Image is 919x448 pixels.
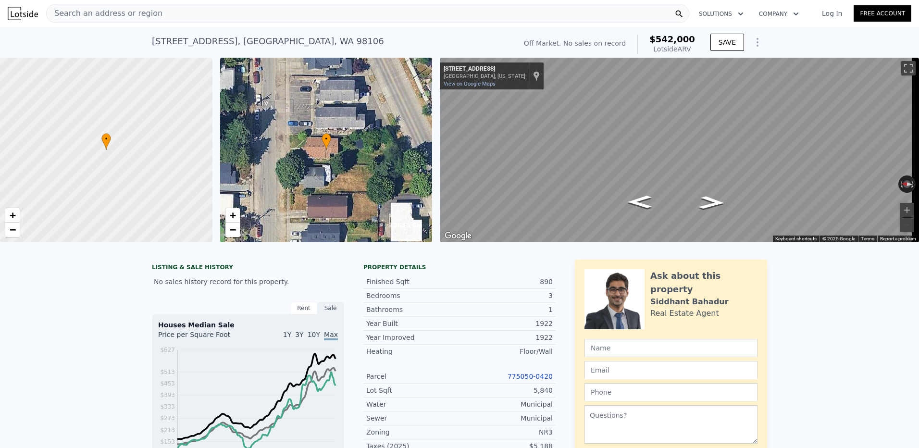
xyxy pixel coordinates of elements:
a: Zoom in [225,208,240,223]
div: Siddhant Bahadur [650,296,729,308]
div: Year Improved [366,333,459,342]
path: Go South, 9th Ave SW [688,193,735,212]
div: Municipal [459,413,553,423]
div: Off Market. No sales on record [524,38,626,48]
div: Zoning [366,427,459,437]
a: Report a problem [880,236,916,241]
div: [STREET_ADDRESS] , [GEOGRAPHIC_DATA] , WA 98106 [152,35,384,48]
div: Lot Sqft [366,386,459,395]
tspan: $333 [160,403,175,410]
button: Show Options [748,33,767,52]
span: Max [324,331,338,340]
a: Zoom in [5,208,20,223]
tspan: $273 [160,415,175,422]
button: Reset the view [898,180,916,188]
span: Search an address or region [47,8,162,19]
div: Rent [290,302,317,314]
span: 3Y [295,331,303,338]
div: NR3 [459,427,553,437]
a: Zoom out [5,223,20,237]
tspan: $453 [160,380,175,387]
div: Lotside ARV [649,44,695,54]
div: Real Estate Agent [650,308,719,319]
div: No sales history record for this property. [152,273,344,290]
div: 890 [459,277,553,286]
button: Rotate counterclockwise [898,175,904,193]
tspan: $627 [160,347,175,353]
div: Map [440,58,919,242]
span: + [10,209,16,221]
div: Property details [363,263,556,271]
button: Zoom out [900,218,914,232]
span: − [10,224,16,236]
tspan: $213 [160,427,175,434]
button: SAVE [710,34,744,51]
div: Year Built [366,319,459,328]
div: 1 [459,305,553,314]
div: Water [366,399,459,409]
div: [GEOGRAPHIC_DATA], [US_STATE] [444,73,525,79]
span: − [229,224,236,236]
div: LISTING & SALE HISTORY [152,263,344,273]
a: Log In [810,9,854,18]
div: Heating [366,347,459,356]
button: Company [751,5,807,23]
button: Rotate clockwise [911,175,916,193]
path: Go North, 9th Ave SW [618,193,662,211]
input: Phone [584,383,758,401]
a: Free Account [854,5,911,22]
a: View on Google Maps [444,81,496,87]
span: + [229,209,236,221]
a: Open this area in Google Maps (opens a new window) [442,230,474,242]
div: Street View [440,58,919,242]
div: Sale [317,302,344,314]
button: Keyboard shortcuts [775,236,817,242]
button: Zoom in [900,203,914,217]
div: • [322,133,331,150]
div: [STREET_ADDRESS] [444,65,525,73]
tspan: $153 [160,438,175,445]
div: Price per Square Foot [158,330,248,345]
span: 1Y [283,331,291,338]
span: 10Y [308,331,320,338]
span: $542,000 [649,34,695,44]
div: Bedrooms [366,291,459,300]
img: Google [442,230,474,242]
span: • [322,135,331,143]
div: Floor/Wall [459,347,553,356]
div: 1922 [459,319,553,328]
div: Houses Median Sale [158,320,338,330]
div: • [101,133,111,150]
span: © 2025 Google [822,236,855,241]
a: 775050-0420 [508,373,553,380]
button: Solutions [691,5,751,23]
button: Toggle fullscreen view [901,61,916,75]
div: Municipal [459,399,553,409]
div: Sewer [366,413,459,423]
div: 1922 [459,333,553,342]
div: 3 [459,291,553,300]
div: Parcel [366,372,459,381]
tspan: $513 [160,369,175,375]
div: Bathrooms [366,305,459,314]
a: Terms (opens in new tab) [861,236,874,241]
div: Ask about this property [650,269,758,296]
img: Lotside [8,7,38,20]
tspan: $393 [160,392,175,398]
div: Finished Sqft [366,277,459,286]
a: Zoom out [225,223,240,237]
a: Show location on map [533,71,540,81]
input: Name [584,339,758,357]
div: 5,840 [459,386,553,395]
span: • [101,135,111,143]
input: Email [584,361,758,379]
